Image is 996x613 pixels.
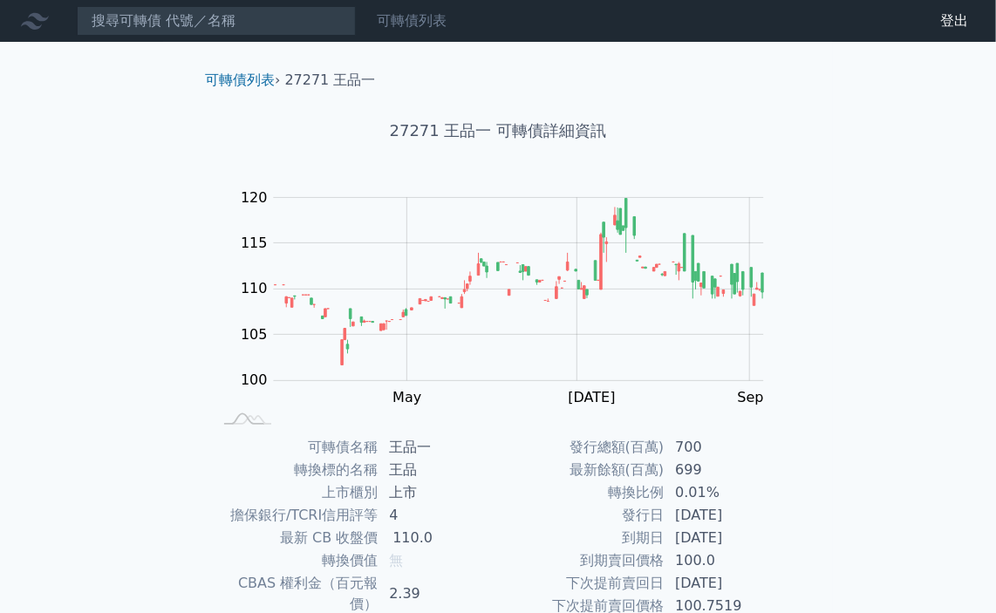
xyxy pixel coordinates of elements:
td: 轉換標的名稱 [212,459,379,481]
td: 王品 [379,459,498,481]
span: 無 [389,552,403,569]
td: 699 [665,459,784,481]
td: 發行總額(百萬) [498,436,665,459]
input: 搜尋可轉債 代號／名稱 [77,6,356,36]
tspan: 105 [241,326,268,343]
li: 27271 王品一 [285,70,376,91]
td: 100.0 [665,549,784,572]
tspan: May [392,390,421,406]
a: 可轉債列表 [205,72,275,88]
div: 110.0 [389,528,436,548]
tspan: 120 [241,189,268,206]
td: 發行日 [498,504,665,527]
td: 轉換比例 [498,481,665,504]
td: 最新 CB 收盤價 [212,527,379,549]
td: [DATE] [665,527,784,549]
a: 登出 [926,7,982,35]
td: 到期日 [498,527,665,549]
td: 轉換價值 [212,549,379,572]
a: 可轉債列表 [377,12,447,29]
td: 上市 [379,481,498,504]
td: 王品一 [379,436,498,459]
td: 700 [665,436,784,459]
tspan: [DATE] [569,390,616,406]
li: › [205,70,280,91]
tspan: 110 [241,281,268,297]
tspan: 115 [241,235,268,251]
td: 4 [379,504,498,527]
td: 擔保銀行/TCRI信用評等 [212,504,379,527]
td: [DATE] [665,504,784,527]
tspan: 100 [241,372,268,389]
td: 可轉債名稱 [212,436,379,459]
h1: 27271 王品一 可轉債詳細資訊 [191,119,805,143]
g: Series [275,199,764,365]
tspan: Sep [738,390,764,406]
td: 0.01% [665,481,784,504]
td: 上市櫃別 [212,481,379,504]
td: 下次提前賣回日 [498,572,665,595]
td: 到期賣回價格 [498,549,665,572]
g: Chart [232,189,790,406]
td: [DATE] [665,572,784,595]
td: 最新餘額(百萬) [498,459,665,481]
